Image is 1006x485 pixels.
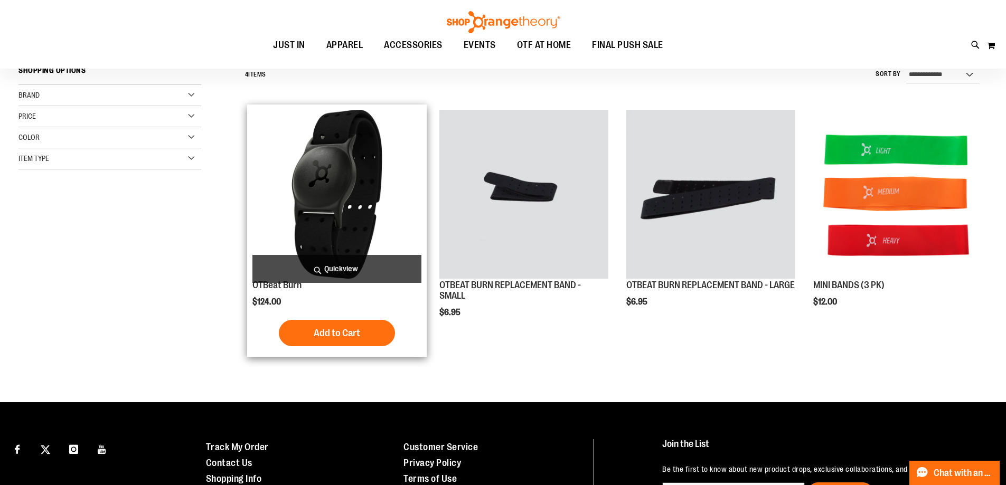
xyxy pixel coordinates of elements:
div: product [247,104,427,357]
span: OTF AT HOME [517,33,571,57]
span: $12.00 [813,297,839,307]
img: MINI BANDS (3 PK) [813,110,982,279]
span: Chat with an Expert [934,468,993,478]
a: OTBEAT BURN REPLACEMENT BAND - SMALL [439,110,608,280]
a: OTBEAT BURN REPLACEMENT BAND - LARGE [626,280,795,290]
a: Track My Order [206,442,269,452]
span: Add to Cart [314,327,360,339]
a: MINI BANDS (3 PK) [813,110,982,280]
span: EVENTS [464,33,496,57]
div: product [808,104,988,334]
a: Customer Service [403,442,478,452]
div: product [621,104,801,334]
a: Visit our Instagram page [64,439,83,458]
button: Chat with an Expert [909,461,1000,485]
span: Price [18,112,36,120]
strong: Shopping Options [18,61,201,85]
a: Shopping Info [206,473,262,484]
a: Visit our X page [36,439,55,458]
span: ACCESSORIES [384,33,443,57]
a: EVENTS [453,33,506,58]
a: Visit our Facebook page [8,439,26,458]
a: Terms of Use [403,473,457,484]
span: $6.95 [439,308,462,317]
a: Visit our Youtube page [93,439,111,458]
img: Twitter [41,445,50,454]
img: OTBEAT BURN REPLACEMENT BAND - LARGE [626,110,795,279]
img: Shop Orangetheory [445,11,561,33]
h4: Join the List [662,439,982,459]
a: FINAL PUSH SALE [581,33,674,58]
a: OTBeat Burn [252,280,302,290]
a: Quickview [252,255,421,283]
span: Color [18,133,40,141]
a: MINI BANDS (3 PK) [813,280,885,290]
a: Main view of OTBeat Burn 6.0-C [252,110,421,280]
a: OTBEAT BURN REPLACEMENT BAND - SMALL [439,280,581,301]
span: JUST IN [273,33,305,57]
img: Main view of OTBeat Burn 6.0-C [252,110,421,279]
a: JUST IN [262,33,316,58]
a: OTBEAT BURN REPLACEMENT BAND - LARGE [626,110,795,280]
span: Item Type [18,154,49,163]
span: Brand [18,91,40,99]
span: $6.95 [626,297,649,307]
span: $124.00 [252,297,283,307]
button: Add to Cart [279,320,395,346]
span: FINAL PUSH SALE [592,33,663,57]
label: Sort By [876,70,901,79]
span: 4 [245,71,249,78]
div: product [434,104,614,344]
h2: Items [245,66,266,83]
span: APPAREL [326,33,363,57]
a: Privacy Policy [403,458,461,468]
a: ACCESSORIES [373,33,453,58]
p: Be the first to know about new product drops, exclusive collaborations, and shopping events! [662,464,982,474]
a: OTF AT HOME [506,33,582,57]
a: Contact Us [206,458,252,468]
img: OTBEAT BURN REPLACEMENT BAND - SMALL [439,110,608,279]
a: APPAREL [316,33,374,58]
